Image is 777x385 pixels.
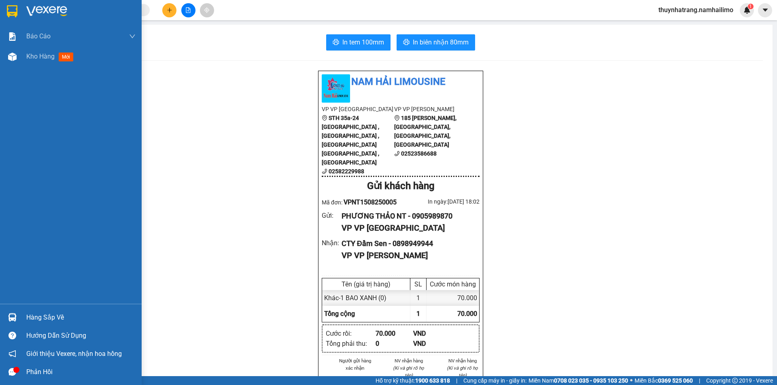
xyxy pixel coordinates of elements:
[322,238,342,248] div: Nhận :
[397,34,475,50] button: printerIn biên nhận 80mm
[326,339,376,349] div: Tổng phải thu :
[338,357,372,372] li: Người gửi hàng xác nhận
[457,310,477,318] span: 70.000
[329,168,364,175] b: 02582229988
[410,290,427,306] div: 1
[7,5,17,17] img: logo-vxr
[342,238,473,249] div: CTY Đầm Sen - 0898949944
[342,210,473,222] div: PHƯƠNG THẢO NT - 0905989870
[394,105,467,114] li: VP VP [PERSON_NAME]
[743,6,751,14] img: icon-new-feature
[322,74,350,103] img: logo.jpg
[401,197,480,206] div: In ngày: [DATE] 18:02
[732,378,738,383] span: copyright
[658,377,693,384] strong: 0369 525 060
[322,210,342,221] div: Gửi :
[185,7,191,13] span: file-add
[8,313,17,322] img: warehouse-icon
[445,357,480,364] li: NV nhận hàng
[392,357,426,364] li: NV nhận hàng
[322,105,394,114] li: VP VP [GEOGRAPHIC_DATA]
[394,151,400,156] span: phone
[447,365,478,378] i: (Kí và ghi rõ họ tên)
[376,328,413,339] div: 70.000
[630,379,633,382] span: ⚪️
[635,376,693,385] span: Miền Bắc
[162,3,176,17] button: plus
[394,115,400,121] span: environment
[376,376,450,385] span: Hỗ trợ kỹ thuật:
[26,330,136,342] div: Hướng dẫn sử dụng
[758,3,772,17] button: caret-down
[415,377,450,384] strong: 1900 633 818
[8,32,17,41] img: solution-icon
[322,115,379,166] b: STH 35a-24 [GEOGRAPHIC_DATA] , [GEOGRAPHIC_DATA] , [GEOGRAPHIC_DATA] [GEOGRAPHIC_DATA] , [GEOGRAP...
[26,366,136,378] div: Phản hồi
[554,377,628,384] strong: 0708 023 035 - 0935 103 250
[403,39,410,46] span: printer
[699,376,700,385] span: |
[344,198,397,206] span: VPNT1508250005
[393,365,424,378] i: (Kí và ghi rõ họ tên)
[322,168,327,174] span: phone
[429,280,477,288] div: Cước món hàng
[322,197,401,207] div: Mã đơn:
[342,37,384,47] span: In tem 100mm
[401,150,437,157] b: 02523586688
[342,222,473,234] div: VP VP [GEOGRAPHIC_DATA]
[181,3,195,17] button: file-add
[762,6,769,14] span: caret-down
[8,350,16,358] span: notification
[456,376,457,385] span: |
[26,349,122,359] span: Giới thiệu Vexere, nhận hoa hồng
[413,339,451,349] div: VND
[749,4,752,9] span: 1
[413,328,451,339] div: VND
[326,34,391,50] button: printerIn tem 100mm
[129,33,136,40] span: down
[748,4,754,9] sup: 1
[324,280,408,288] div: Tên (giá trị hàng)
[26,31,51,41] span: Báo cáo
[322,115,327,121] span: environment
[463,376,526,385] span: Cung cấp máy in - giấy in:
[529,376,628,385] span: Miền Nam
[324,310,355,318] span: Tổng cộng
[324,294,386,302] span: Khác - 1 BAO XANH (0)
[326,328,376,339] div: Cước rồi :
[394,115,456,148] b: 185 [PERSON_NAME], [GEOGRAPHIC_DATA], [GEOGRAPHIC_DATA], [GEOGRAPHIC_DATA]
[427,290,479,306] div: 70.000
[8,53,17,61] img: warehouse-icon
[652,5,740,15] span: thuynhatrang.namhailimo
[8,332,16,339] span: question-circle
[322,179,480,194] div: Gửi khách hàng
[376,339,413,349] div: 0
[26,311,136,324] div: Hàng sắp về
[413,37,469,47] span: In biên nhận 80mm
[342,249,473,262] div: VP VP [PERSON_NAME]
[412,280,424,288] div: SL
[59,53,73,61] span: mới
[8,368,16,376] span: message
[333,39,339,46] span: printer
[26,53,55,60] span: Kho hàng
[322,74,480,90] li: Nam Hải Limousine
[204,7,210,13] span: aim
[416,310,420,318] span: 1
[200,3,214,17] button: aim
[167,7,172,13] span: plus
